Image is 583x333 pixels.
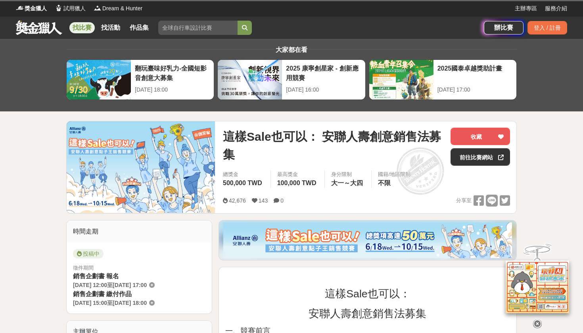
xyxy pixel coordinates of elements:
[456,195,472,207] span: 分享至
[309,308,426,320] span: 安聯人壽創意銷售法募集
[55,4,86,13] a: Logo試用獵人
[378,180,391,186] span: 不限
[515,4,537,13] a: 主辦專區
[223,128,444,163] span: 這樣Sale也可以： 安聯人壽創意銷售法募集
[73,282,107,288] span: [DATE] 12:00
[127,22,152,33] a: 作品集
[107,300,113,306] span: 至
[280,197,284,204] span: 0
[66,59,214,100] a: 翻玩臺味好乳力-全國短影音創意大募集[DATE] 18:00
[274,46,309,53] span: 大家都在看
[369,59,517,100] a: 2025國泰卓越獎助計畫[DATE] 17:00
[437,64,512,82] div: 2025國泰卓越獎助計畫
[73,291,132,297] span: 銷售企劃書 繳付作品
[217,59,365,100] a: 2025 康寧創星家 - 創新應用競賽[DATE] 16:00
[331,170,365,178] div: 身分限制
[69,22,95,33] a: 找比賽
[67,220,212,243] div: 時間走期
[286,86,361,94] div: [DATE] 16:00
[55,4,63,12] img: Logo
[437,86,512,94] div: [DATE] 17:00
[73,273,119,279] span: 銷售企劃書 報名
[484,21,524,34] a: 辦比賽
[331,180,363,186] span: 大一～大四
[286,64,361,82] div: 2025 康寧創星家 - 創新應用競賽
[25,4,47,13] span: 獎金獵人
[451,128,510,145] button: 收藏
[63,4,86,13] span: 試用獵人
[223,170,264,178] span: 總獎金
[158,21,238,35] input: 全球自行車設計比賽
[229,197,246,204] span: 42,676
[277,180,316,186] span: 100,000 TWD
[73,300,107,306] span: [DATE] 15:00
[259,197,268,204] span: 143
[16,4,24,12] img: Logo
[451,148,510,166] a: 前往比賽網站
[506,260,569,313] img: d2146d9a-e6f6-4337-9592-8cefde37ba6b.png
[113,282,147,288] span: [DATE] 17:00
[16,4,47,13] a: Logo獎金獵人
[277,170,318,178] span: 最高獎金
[223,180,262,186] span: 500,000 TWD
[73,249,104,258] span: 投稿中
[325,288,410,300] span: 這樣Sale也可以：
[94,4,102,12] img: Logo
[94,4,142,13] a: LogoDream & Hunter
[73,265,94,271] span: 徵件期間
[135,86,210,94] div: [DATE] 18:00
[107,282,113,288] span: 至
[545,4,567,13] a: 服務介紹
[527,21,567,34] div: 登入 / 註冊
[135,64,210,82] div: 翻玩臺味好乳力-全國短影音創意大募集
[67,121,215,213] img: Cover Image
[378,170,410,178] div: 國籍/地區限制
[223,222,512,258] img: dcc59076-91c0-4acb-9c6b-a1d413182f46.png
[113,300,147,306] span: [DATE] 18:00
[102,4,142,13] span: Dream & Hunter
[98,22,123,33] a: 找活動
